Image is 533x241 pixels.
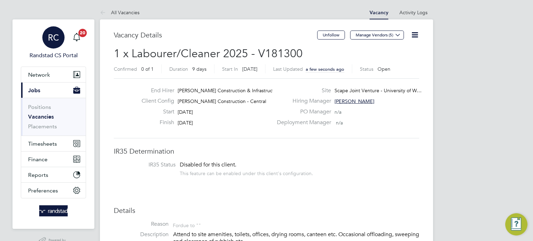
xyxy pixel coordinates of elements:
span: Finance [28,156,48,163]
label: Deployment Manager [273,119,331,126]
h3: IR35 Determination [114,147,419,156]
label: Hiring Manager [273,97,331,105]
nav: Main navigation [12,19,94,229]
a: Positions [28,104,51,110]
span: Jobs [28,87,40,94]
a: 20 [70,26,84,49]
span: Network [28,71,50,78]
label: Finish [136,119,174,126]
a: Placements [28,123,57,130]
button: Unfollow [317,31,345,40]
h3: Vacancy Details [114,31,317,40]
label: Confirmed [114,66,137,72]
span: n/a [335,109,341,115]
h3: Details [114,206,419,215]
label: Start In [222,66,238,72]
span: [DATE] [178,120,193,126]
label: Client Config [136,97,174,105]
span: [DATE] [178,109,193,115]
span: Randstad CS Portal [21,51,86,60]
label: Status [360,66,373,72]
span: 1 x Labourer/Cleaner 2025 - V181300 [114,47,303,60]
label: Site [273,87,331,94]
span: 0 of 1 [141,66,154,72]
button: Finance [21,152,86,167]
label: IR35 Status [121,161,176,169]
span: [PERSON_NAME] Construction - Central [178,98,266,104]
button: Network [21,67,86,82]
span: [PERSON_NAME] Construction & Infrastruct… [178,87,279,94]
span: [DATE] [242,66,257,72]
label: Duration [169,66,188,72]
span: Preferences [28,187,58,194]
label: PO Manager [273,108,331,115]
button: Reports [21,167,86,182]
span: Open [378,66,390,72]
div: For due to "" [173,221,201,229]
span: [PERSON_NAME] [335,98,374,104]
span: Timesheets [28,140,57,147]
button: Preferences [21,183,86,198]
label: Reason [114,221,169,228]
button: Engage Resource Center [505,213,527,235]
span: n/a [336,120,343,126]
span: Scape Joint Venture - University of W… [335,87,422,94]
span: 9 days [192,66,206,72]
a: Vacancies [28,113,54,120]
span: Reports [28,172,48,178]
label: Description [114,231,169,238]
a: Vacancy [370,10,388,16]
button: Timesheets [21,136,86,151]
a: All Vacancies [100,9,139,16]
span: RC [48,33,59,42]
span: Disabled for this client. [180,161,236,168]
label: End Hirer [136,87,174,94]
a: RCRandstad CS Portal [21,26,86,60]
button: Jobs [21,83,86,98]
div: This feature can be enabled under this client's configuration. [180,169,313,177]
a: Activity Logs [399,9,428,16]
label: Last Updated [273,66,303,72]
div: Jobs [21,98,86,136]
label: Start [136,108,174,115]
button: Manage Vendors (5) [350,31,404,40]
img: randstad-logo-retina.png [39,205,68,216]
span: a few seconds ago [306,66,344,72]
span: 20 [78,29,87,37]
a: Go to home page [21,205,86,216]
